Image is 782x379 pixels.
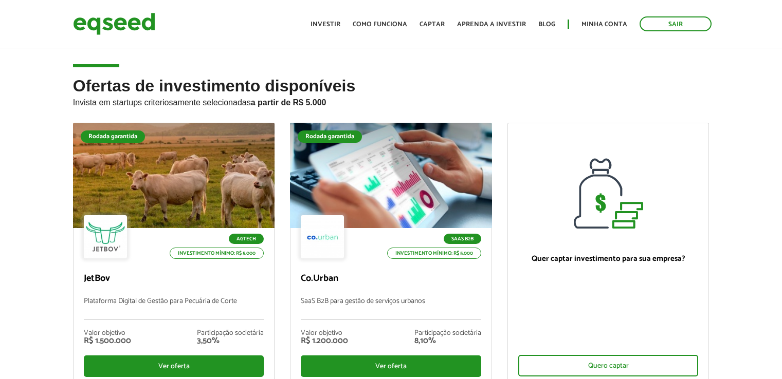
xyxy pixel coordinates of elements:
div: Valor objetivo [84,330,131,337]
p: Quer captar investimento para sua empresa? [518,254,699,263]
p: SaaS B2B para gestão de serviços urbanos [301,297,481,319]
img: EqSeed [73,10,155,37]
div: 8,10% [414,337,481,345]
p: Plataforma Digital de Gestão para Pecuária de Corte [84,297,264,319]
div: Participação societária [197,330,264,337]
p: Investimento mínimo: R$ 5.000 [170,248,264,259]
p: Agtech [229,234,264,244]
p: Co.Urban [301,273,481,285]
div: Rodada garantida [298,130,362,143]
a: Investir [311,21,340,28]
p: JetBov [84,273,264,285]
a: Como funciona [353,21,407,28]
div: 3,50% [197,337,264,345]
div: Quero captar [518,355,699,376]
a: Sair [640,16,712,31]
a: Blog [538,21,555,28]
div: Rodada garantida [81,130,145,143]
div: R$ 1.500.000 [84,337,131,345]
a: Aprenda a investir [457,21,526,28]
div: Ver oferta [84,355,264,377]
div: Participação societária [414,330,481,337]
div: Valor objetivo [301,330,348,337]
div: Ver oferta [301,355,481,377]
a: Captar [420,21,445,28]
p: SaaS B2B [444,234,481,244]
p: Investimento mínimo: R$ 5.000 [387,248,481,259]
strong: a partir de R$ 5.000 [251,98,326,107]
a: Minha conta [581,21,627,28]
p: Invista em startups criteriosamente selecionadas [73,95,710,107]
h2: Ofertas de investimento disponíveis [73,77,710,123]
div: R$ 1.200.000 [301,337,348,345]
